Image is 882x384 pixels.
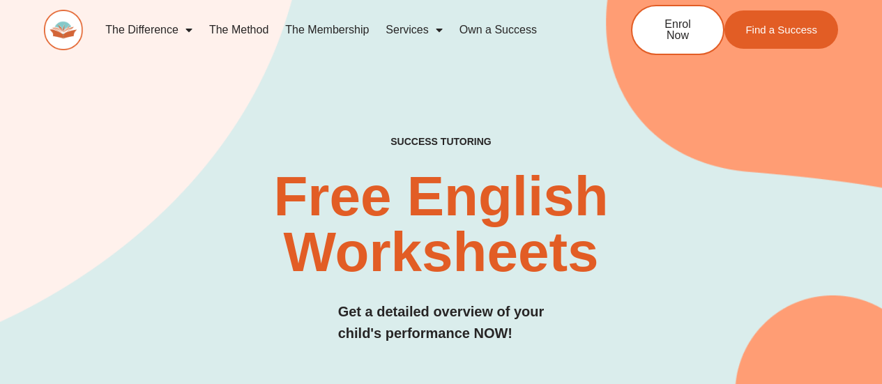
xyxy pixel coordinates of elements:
[451,14,545,46] a: Own a Success
[277,14,377,46] a: The Membership
[377,14,450,46] a: Services
[97,14,585,46] nav: Menu
[745,24,817,35] span: Find a Success
[201,14,277,46] a: The Method
[338,301,545,344] h3: Get a detailed overview of your child's performance NOW!
[179,169,703,280] h2: Free English Worksheets​
[724,10,838,49] a: Find a Success
[653,19,702,41] span: Enrol Now
[631,5,724,55] a: Enrol Now
[324,136,558,148] h4: SUCCESS TUTORING​
[97,14,201,46] a: The Difference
